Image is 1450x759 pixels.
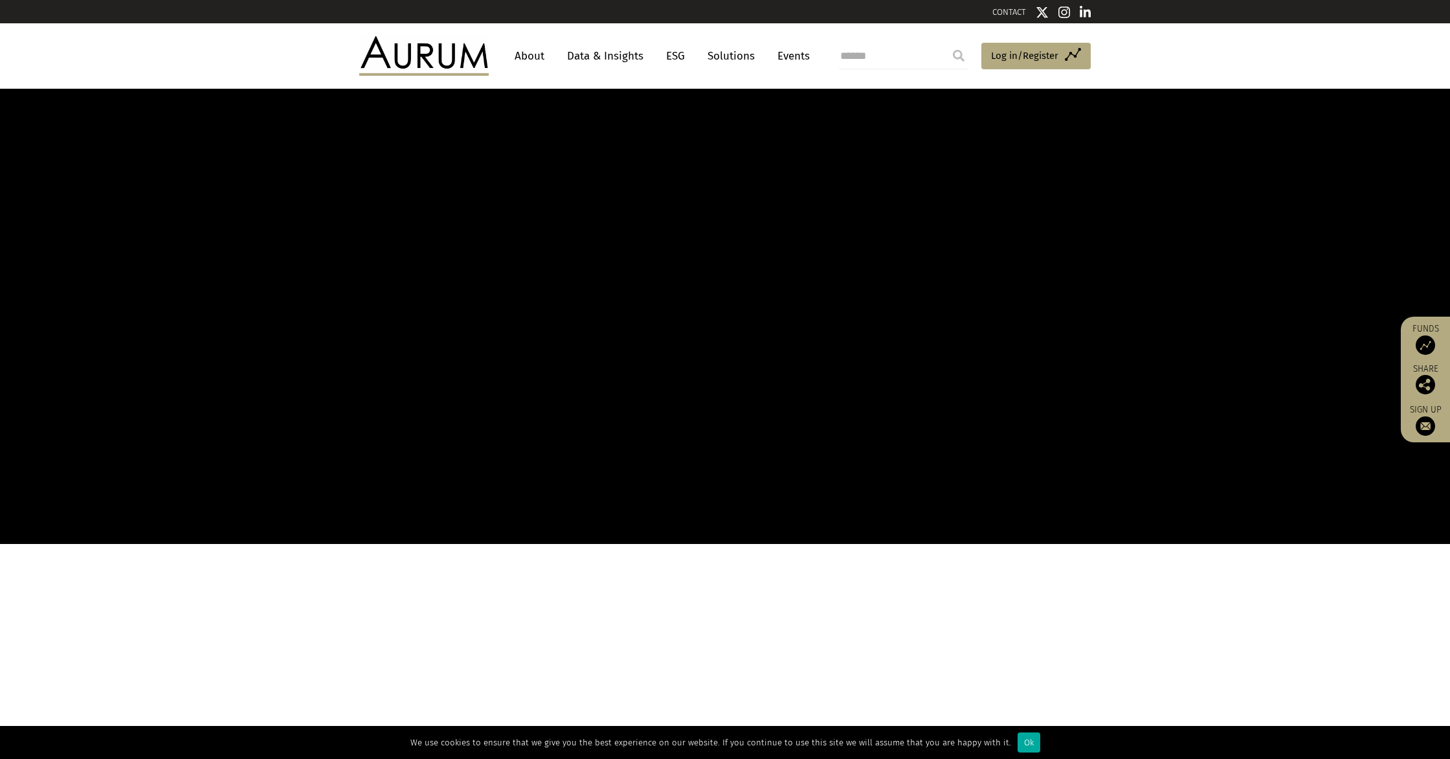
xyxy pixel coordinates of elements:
[771,44,810,68] a: Events
[1036,6,1049,19] img: Twitter icon
[561,44,650,68] a: Data & Insights
[1407,365,1444,394] div: Share
[981,43,1091,70] a: Log in/Register
[1407,323,1444,355] a: Funds
[660,44,691,68] a: ESG
[1080,6,1091,19] img: Linkedin icon
[359,36,489,75] img: Aurum
[946,43,972,69] input: Submit
[1407,404,1444,436] a: Sign up
[1416,335,1435,355] img: Access Funds
[1416,416,1435,436] img: Sign up to our newsletter
[1416,375,1435,394] img: Share this post
[508,44,551,68] a: About
[1058,6,1070,19] img: Instagram icon
[1018,732,1040,753] div: Ok
[991,48,1058,63] span: Log in/Register
[992,7,1026,17] a: CONTACT
[701,44,761,68] a: Solutions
